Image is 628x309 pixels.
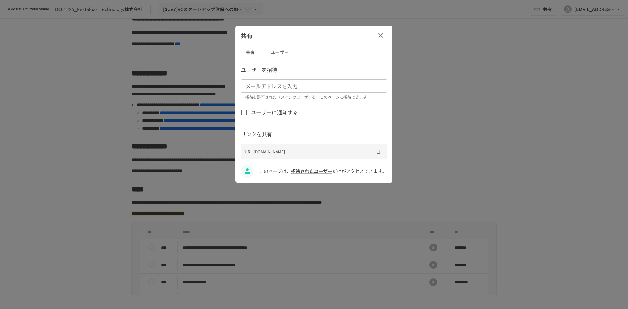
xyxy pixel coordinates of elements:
[241,130,387,139] p: リンクを共有
[235,44,265,60] button: 共有
[243,148,373,155] p: [URL][DOMAIN_NAME]
[265,44,294,60] button: ユーザー
[245,94,383,100] p: 招待を許可されたドメインのユーザーを、このページに招待できます
[373,146,383,157] button: URLをコピー
[235,26,392,44] div: 共有
[259,167,387,175] p: このページは、 だけがアクセスできます。
[291,168,332,174] a: 招待されたユーザー
[241,66,387,74] p: ユーザーを招待
[251,108,298,117] span: ユーザーに通知する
